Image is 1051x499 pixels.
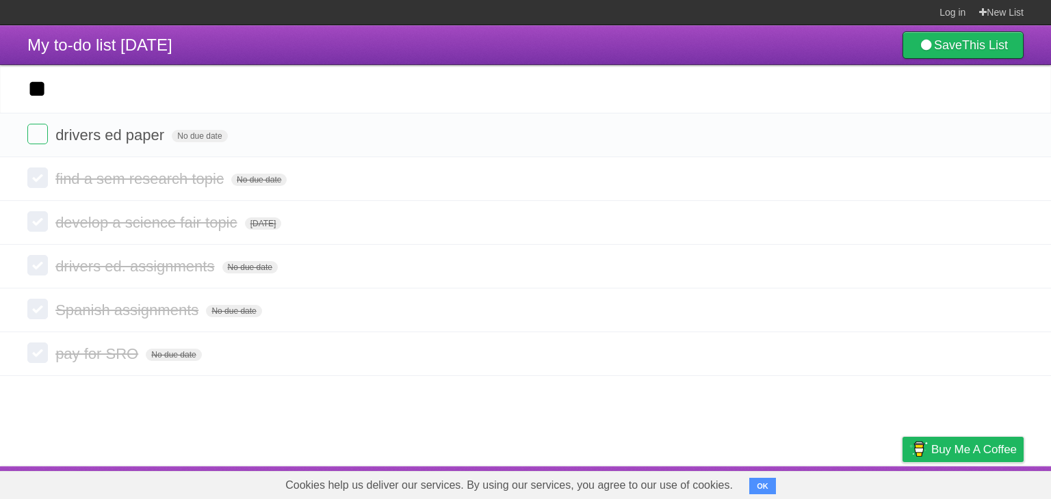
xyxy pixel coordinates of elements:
b: This List [962,38,1008,52]
span: Buy me a coffee [931,437,1017,461]
span: drivers ed. assignments [55,258,218,275]
a: SaveThis List [903,31,1024,59]
label: Done [27,124,48,144]
span: find a sem research topic [55,170,227,187]
img: Buy me a coffee [909,437,928,461]
span: drivers ed paper [55,126,168,144]
button: OK [749,478,776,494]
label: Done [27,211,48,232]
span: [DATE] [245,217,282,230]
span: No due date [172,130,227,142]
span: pay for SRO [55,345,142,362]
label: Done [27,299,48,319]
a: Privacy [885,470,920,496]
span: My to-do list [DATE] [27,36,172,54]
label: Done [27,342,48,363]
label: Done [27,167,48,188]
a: Terms [838,470,868,496]
a: Suggest a feature [937,470,1024,496]
span: No due date [222,261,278,273]
span: No due date [231,174,287,186]
label: Done [27,255,48,275]
a: About [721,470,749,496]
span: Cookies help us deliver our services. By using our services, you agree to our use of cookies. [272,472,747,499]
span: develop a science fair topic [55,214,240,231]
span: No due date [146,349,201,361]
a: Buy me a coffee [903,437,1024,462]
a: Developers [766,470,821,496]
span: No due date [206,305,261,317]
span: Spanish assignments [55,301,202,319]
